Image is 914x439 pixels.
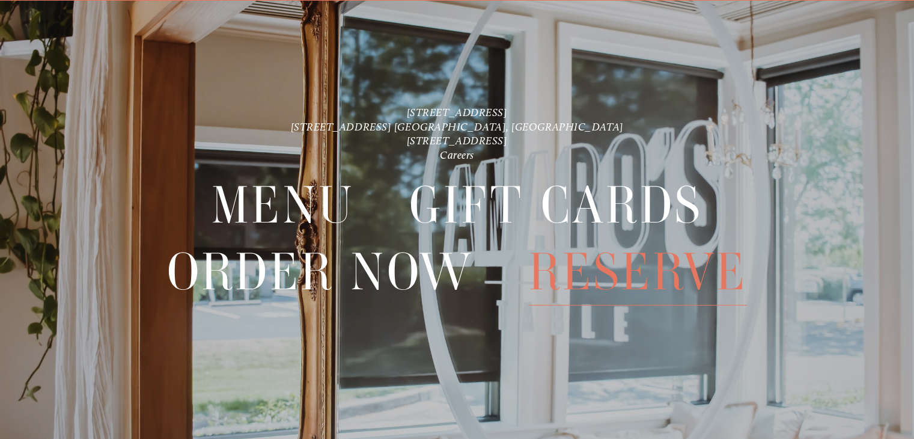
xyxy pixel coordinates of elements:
a: Reserve [528,239,747,305]
a: [STREET_ADDRESS] [GEOGRAPHIC_DATA], [GEOGRAPHIC_DATA] [291,120,624,134]
a: [STREET_ADDRESS] [407,134,508,147]
a: Careers [440,149,474,162]
a: [STREET_ADDRESS] [407,106,508,119]
a: Order Now [167,239,474,305]
a: Gift Cards [409,172,702,238]
a: Menu [212,172,355,238]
